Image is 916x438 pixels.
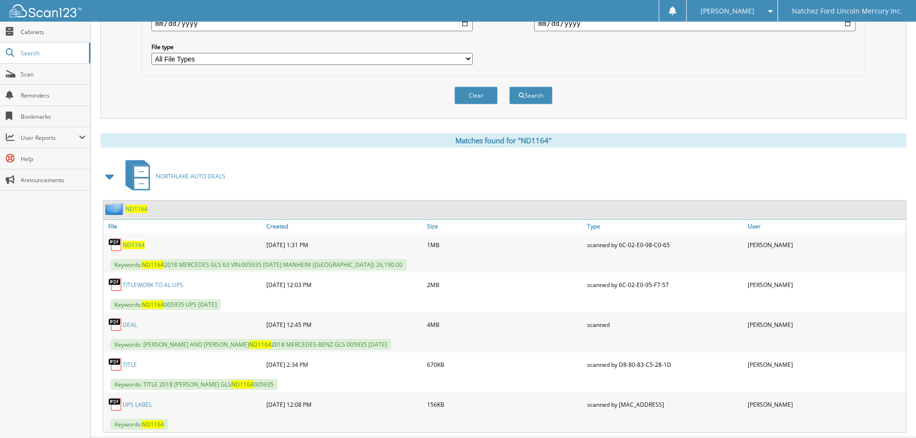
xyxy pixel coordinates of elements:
div: scanned by [MAC_ADDRESS] [585,395,745,414]
div: scanned by D8-80-83-C5-28-1D [585,355,745,374]
div: [PERSON_NAME] [745,315,906,334]
span: Keywords: 2018 MERCEDES GLS 63 VIN:005935 [DATE] MANHEIM ([GEOGRAPHIC_DATA]) 26,190.00 [111,259,406,270]
span: Keywords: 005935 UPS [DATE] [111,299,221,310]
span: ND1164 [142,300,164,309]
span: Help [21,155,86,163]
a: ND1164 [125,205,148,213]
span: ND1164 [142,261,164,269]
a: Size [425,220,585,233]
span: ND1164 [249,340,271,349]
a: TITLE [123,361,137,369]
a: File [103,220,264,233]
a: TITLEWORK TO AL UPS [123,281,183,289]
div: 1MB [425,235,585,254]
img: PDF.png [108,238,123,252]
span: [PERSON_NAME] [701,8,754,14]
span: User Reports [21,134,79,142]
button: Clear [454,87,498,104]
a: User [745,220,906,233]
div: [PERSON_NAME] [745,395,906,414]
div: scanned [585,315,745,334]
div: [PERSON_NAME] [745,355,906,374]
span: Announcements [21,176,86,184]
span: Keywords: TITLE 2018 [PERSON_NAME] GLS 005935 [111,379,277,390]
div: [DATE] 12:45 PM [264,315,425,334]
span: Keywords: [111,419,168,430]
img: PDF.png [108,357,123,372]
input: end [534,16,855,31]
div: Matches found for "ND1164" [100,133,906,148]
img: scan123-logo-white.svg [10,4,82,17]
div: 156KB [425,395,585,414]
span: Cabinets [21,28,86,36]
div: [PERSON_NAME] [745,235,906,254]
span: Search [21,49,84,57]
span: Bookmarks [21,113,86,121]
img: PDF.png [108,397,123,412]
label: File type [151,43,473,51]
a: UPS LABEL [123,400,152,409]
div: 2MB [425,275,585,294]
span: NORTHLAKE AUTO DEALS [156,172,226,180]
div: [DATE] 2:34 PM [264,355,425,374]
div: scanned by 6C-02-E0-98-C0-65 [585,235,745,254]
span: Keywords: [PERSON_NAME] AND [PERSON_NAME] 2018 MERCEDES-BENZ GLS 005935 [DATE] [111,339,391,350]
div: [DATE] 1:31 PM [264,235,425,254]
img: folder2.png [105,203,125,215]
div: 4MB [425,315,585,334]
div: 670KB [425,355,585,374]
a: ND1164 [123,241,145,249]
span: Reminders [21,91,86,100]
img: PDF.png [108,277,123,292]
input: start [151,16,473,31]
a: DEAL [123,321,137,329]
span: Scan [21,70,86,78]
img: PDF.png [108,317,123,332]
div: [DATE] 12:03 PM [264,275,425,294]
a: Type [585,220,745,233]
a: NORTHLAKE AUTO DEALS [120,157,226,195]
span: ND1164 [231,380,253,388]
div: [PERSON_NAME] [745,275,906,294]
span: ND1164 [142,420,164,428]
a: Created [264,220,425,233]
div: scanned by 6C-02-E0-95-F7-57 [585,275,745,294]
span: Natchez Ford Lincoln Mercury Inc. [792,8,902,14]
button: Search [509,87,552,104]
div: [DATE] 12:08 PM [264,395,425,414]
